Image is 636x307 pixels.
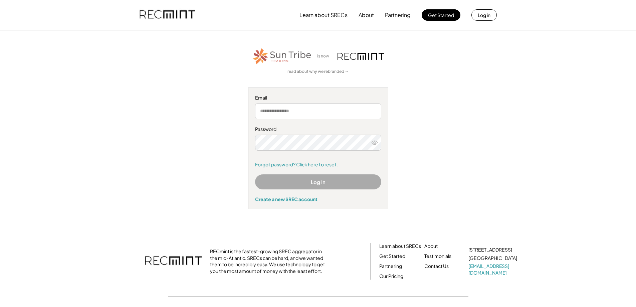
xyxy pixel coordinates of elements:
[287,69,349,74] a: read about why we rebranded →
[315,53,334,59] div: is now
[145,250,202,273] img: recmint-logotype%403x.png
[379,273,403,280] a: Our Pricing
[255,126,381,133] div: Password
[468,247,512,253] div: [STREET_ADDRESS]
[299,8,348,22] button: Learn about SRECs
[385,8,411,22] button: Partnering
[422,9,460,21] button: Get Started
[468,255,517,262] div: [GEOGRAPHIC_DATA]
[424,263,449,270] a: Contact Us
[255,196,381,202] div: Create a new SREC account
[255,174,381,189] button: Log In
[379,263,402,270] a: Partnering
[359,8,374,22] button: About
[338,53,384,60] img: recmint-logotype%403x.png
[140,4,195,26] img: recmint-logotype%403x.png
[424,243,438,250] a: About
[468,263,518,276] a: [EMAIL_ADDRESS][DOMAIN_NAME]
[255,161,381,168] a: Forgot password? Click here to reset.
[210,248,329,274] div: RECmint is the fastest-growing SREC aggregator in the mid-Atlantic. SRECs can be hard, and we wan...
[379,243,421,250] a: Learn about SRECs
[255,95,381,101] div: Email
[252,47,312,65] img: STT_Horizontal_Logo%2B-%2BColor.png
[471,9,497,21] button: Log in
[424,253,451,260] a: Testimonials
[379,253,405,260] a: Get Started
